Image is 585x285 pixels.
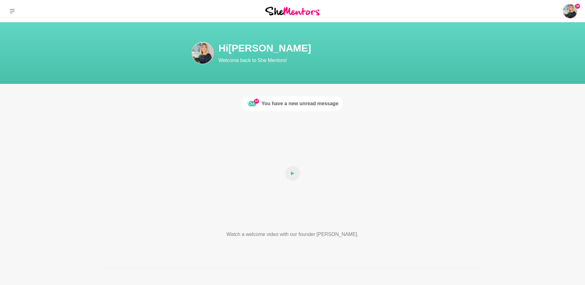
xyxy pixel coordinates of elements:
img: Unread message [247,99,257,109]
span: 10 [254,99,259,104]
a: Laura Thain10 [563,4,578,19]
img: Laura Thain [563,4,578,19]
h1: Hi [PERSON_NAME] [219,42,441,54]
a: 10Unread messageYou have a new unread message [242,96,344,111]
img: She Mentors Logo [265,7,319,15]
div: You have a new unread message [262,100,339,107]
span: 10 [575,4,580,9]
p: Watch a welcome video with our founder [PERSON_NAME]. [204,231,381,238]
img: Laura Thain [192,42,214,64]
p: Welcome back to She Mentors! [219,57,441,64]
